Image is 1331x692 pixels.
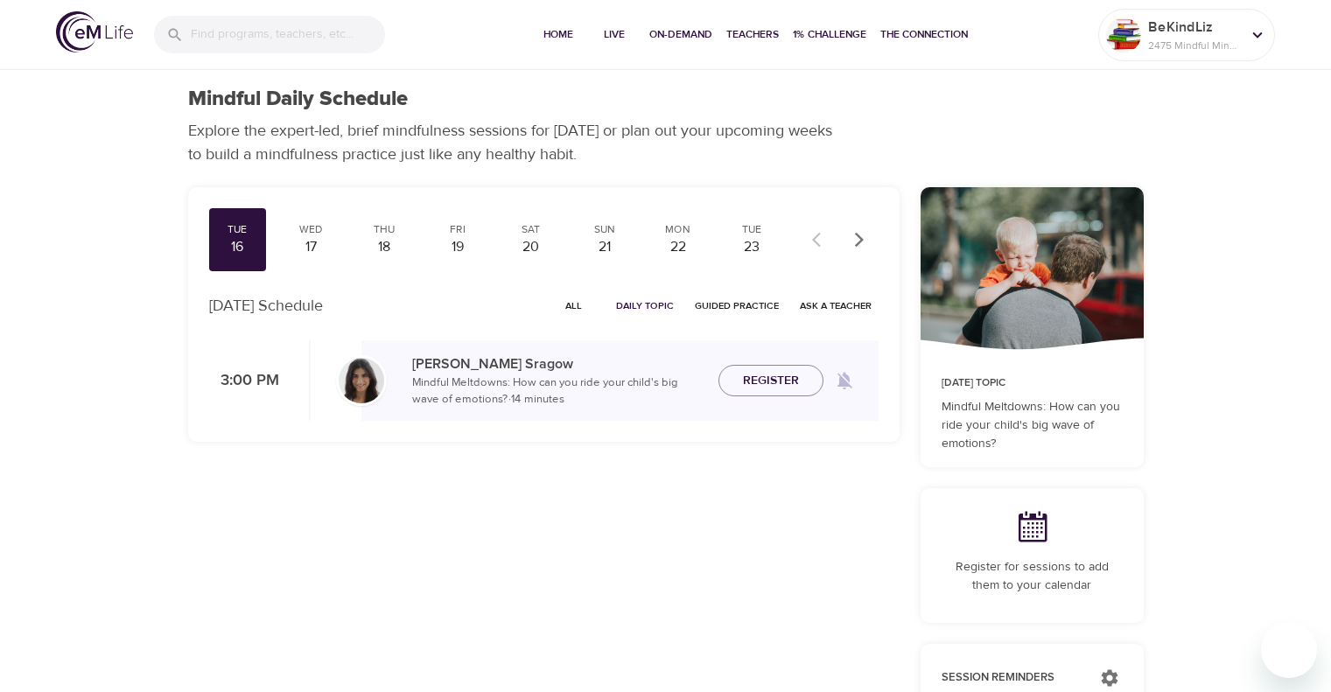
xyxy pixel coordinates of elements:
[191,16,385,53] input: Find programs, teachers, etc...
[436,237,480,257] div: 19
[56,11,133,52] img: logo
[800,297,872,314] span: Ask a Teacher
[546,292,602,319] button: All
[743,370,799,392] span: Register
[695,297,779,314] span: Guided Practice
[188,87,408,112] h1: Mindful Daily Schedule
[656,222,700,237] div: Mon
[289,222,333,237] div: Wed
[583,222,627,237] div: Sun
[1148,38,1241,53] p: 2475 Mindful Minutes
[362,237,406,257] div: 18
[823,360,865,402] span: Remind me when a class goes live every Tuesday at 3:00 PM
[1106,17,1141,52] img: Remy Sharp
[362,222,406,237] div: Thu
[730,222,774,237] div: Tue
[436,222,480,237] div: Fri
[942,375,1123,391] p: [DATE] Topic
[216,237,260,257] div: 16
[537,25,579,44] span: Home
[1148,17,1241,38] p: BeKindLiz
[583,237,627,257] div: 21
[718,365,823,397] button: Register
[616,297,674,314] span: Daily Topic
[289,237,333,257] div: 17
[216,222,260,237] div: Tue
[609,292,681,319] button: Daily Topic
[726,25,779,44] span: Teachers
[509,237,553,257] div: 20
[793,292,879,319] button: Ask a Teacher
[209,369,279,393] p: 3:00 PM
[339,358,384,403] img: Lara_Sragow-min.jpg
[880,25,968,44] span: The Connection
[209,294,323,318] p: [DATE] Schedule
[942,398,1123,453] p: Mindful Meltdowns: How can you ride your child's big wave of emotions?
[509,222,553,237] div: Sat
[649,25,712,44] span: On-Demand
[942,558,1123,595] p: Register for sessions to add them to your calendar
[593,25,635,44] span: Live
[412,353,704,374] p: [PERSON_NAME] Sragow
[188,119,844,166] p: Explore the expert-led, brief mindfulness sessions for [DATE] or plan out your upcoming weeks to ...
[412,374,704,409] p: Mindful Meltdowns: How can you ride your child's big wave of emotions? · 14 minutes
[688,292,786,319] button: Guided Practice
[656,237,700,257] div: 22
[730,237,774,257] div: 23
[553,297,595,314] span: All
[942,669,1082,687] p: Session Reminders
[793,25,866,44] span: 1% Challenge
[1261,622,1317,678] iframe: Button to launch messaging window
